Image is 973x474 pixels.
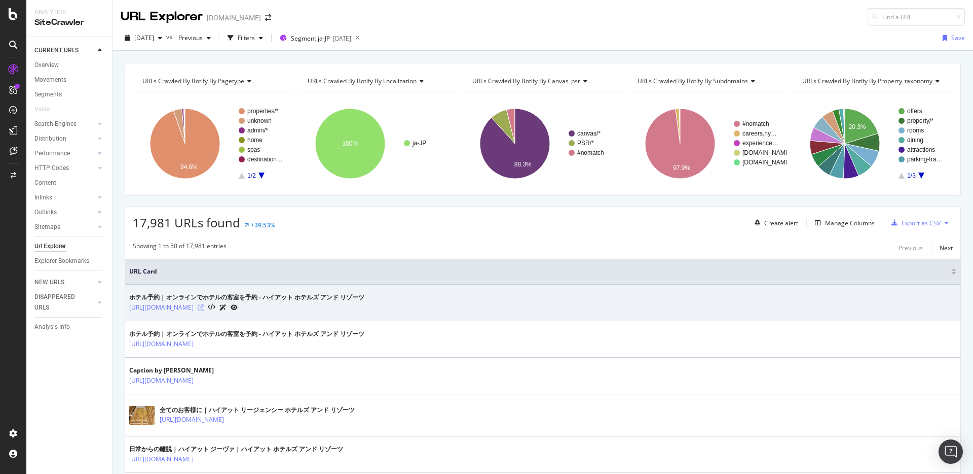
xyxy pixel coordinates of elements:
[34,163,69,174] div: HTTP Codes
[34,119,95,129] a: Search Engines
[939,30,965,46] button: Save
[133,242,227,254] div: Showing 1 to 50 of 17,981 entries
[940,242,953,254] button: Next
[247,156,283,163] text: destination…
[247,172,256,179] text: 1/2
[899,242,923,254] button: Previous
[333,34,351,43] div: [DATE]
[265,14,271,21] div: arrow-right-arrow-left
[907,127,924,134] text: rooms
[34,163,95,174] a: HTTP Codes
[231,302,238,313] a: URL Inspection
[129,454,194,464] a: [URL][DOMAIN_NAME]
[133,99,291,188] div: A chart.
[208,304,215,311] button: View HTML Source
[907,108,922,115] text: offers
[34,89,105,100] a: Segments
[34,45,79,56] div: CURRENT URLS
[802,77,932,85] span: URLs Crawled By Botify By property_taxonomy
[463,99,621,188] svg: A chart.
[907,117,933,124] text: property/*
[121,8,203,25] div: URL Explorer
[34,119,77,129] div: Search Engines
[34,256,105,266] a: Explorer Bookmarks
[34,8,104,17] div: Analytics
[742,140,778,147] text: experience…
[251,221,275,229] div: +39.53%
[247,146,260,153] text: spas
[951,33,965,42] div: Save
[673,164,690,172] text: 97.9%
[34,277,64,288] div: NEW URLS
[472,77,580,85] span: URLs Crawled By Botify By canvas_psr
[34,60,59,71] div: Overview
[238,33,255,42] div: Filters
[577,130,601,137] text: canvas/*
[470,73,614,89] h4: URLs Crawled By Botify By canvas_psr
[939,439,963,464] div: Open Intercom Messenger
[907,137,923,144] text: dining
[34,133,66,144] div: Distribution
[887,215,941,231] button: Export as CSV
[849,123,866,130] text: 20.3%
[207,13,261,23] div: [DOMAIN_NAME]
[34,292,86,313] div: DISAPPEARED URLS
[412,140,426,147] text: ja-JP
[129,339,194,349] a: [URL][DOMAIN_NAME]
[34,178,56,188] div: Content
[811,217,875,229] button: Manage Columns
[34,148,95,159] a: Performance
[34,322,70,332] div: Analysis Info
[742,149,797,156] text: [DOMAIN_NAME]…
[34,192,95,203] a: Inlinks
[751,215,798,231] button: Create alert
[34,241,66,252] div: Url Explorer
[34,241,105,252] a: Url Explorer
[298,99,457,188] svg: A chart.
[129,293,364,302] div: ホテル予約 | オンラインでホテルの客室を予約 - ハイアット ホテルズ アンド リゾーツ
[628,99,787,188] svg: A chart.
[34,60,105,71] a: Overview
[34,45,95,56] a: CURRENT URLS
[907,156,942,163] text: parking-tra…
[198,304,204,311] a: Visit Online Page
[793,99,951,188] svg: A chart.
[902,219,941,227] div: Export as CSV
[142,77,244,85] span: URLs Crawled By Botify By pagetype
[34,75,66,85] div: Movements
[247,108,279,115] text: properties/*
[129,302,194,313] a: [URL][DOMAIN_NAME]
[577,140,594,147] text: PSR/*
[247,137,263,144] text: home
[160,405,355,415] div: 全てのお客様に | ハイアット リージェンシー ホテルズ アンド リゾーツ
[577,149,604,156] text: #nomatch
[34,104,60,115] a: Visits
[342,140,358,147] text: 100%
[129,445,343,454] div: 日常からの離脱 | ハイアット ジーヴァ | ハイアット ホテルズ アンド リゾーツ
[800,73,948,89] h4: URLs Crawled By Botify By property_taxonomy
[908,172,916,179] text: 1/3
[34,207,57,218] div: Outlinks
[742,130,777,137] text: careers.hy…
[34,256,89,266] div: Explorer Bookmarks
[276,30,351,46] button: Segment:ja-JP[DATE]
[34,148,70,159] div: Performance
[247,127,268,134] text: admin/*
[129,267,949,276] span: URL Card
[514,161,532,168] text: 88.3%
[34,89,62,100] div: Segments
[34,207,95,218] a: Outlinks
[34,178,105,188] a: Content
[34,222,95,232] a: Sitemaps
[34,104,50,115] div: Visits
[34,75,105,85] a: Movements
[34,192,52,203] div: Inlinks
[34,222,60,232] div: Sitemaps
[308,77,417,85] span: URLs Crawled By Botify By localization
[180,163,198,171] text: 94.6%
[635,73,779,89] h4: URLs Crawled By Botify By subdomains
[174,30,215,46] button: Previous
